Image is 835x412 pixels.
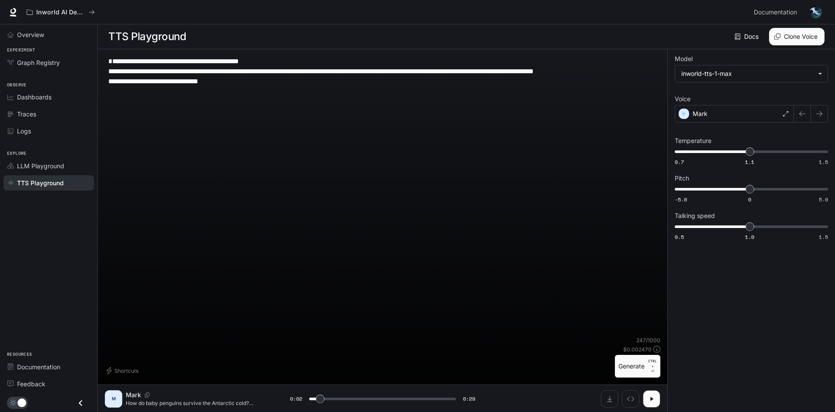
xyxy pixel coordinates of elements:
span: Graph Registry [17,58,60,67]
span: TTS Playground [17,178,64,187]
span: LLM Playground [17,161,64,170]
button: Download audio [601,390,618,408]
a: Overview [3,27,94,42]
span: 0 [748,196,751,203]
span: 1.0 [745,233,754,241]
button: Close drawer [71,394,90,412]
span: Overview [17,30,44,39]
button: Shortcuts [105,364,142,378]
p: 247 / 1000 [636,337,660,344]
span: -5.0 [675,196,687,203]
a: Docs [733,28,762,45]
span: 1.1 [745,158,754,166]
div: M [107,392,121,406]
span: 0.7 [675,158,684,166]
span: Logs [17,126,31,136]
p: Model [675,56,693,62]
div: inworld-tts-1-max [681,69,814,78]
span: Traces [17,109,36,119]
span: 5.0 [819,196,828,203]
a: Traces [3,106,94,122]
p: Voice [675,96,690,102]
button: GenerateCTRL +⏎ [615,355,660,378]
p: Pitch [675,175,689,181]
p: $ 0.002470 [623,346,652,353]
span: 0:29 [463,395,475,403]
span: Dark mode toggle [17,398,26,407]
a: Dashboards [3,89,94,105]
button: Inspect [622,390,639,408]
p: Temperature [675,138,711,144]
p: ⏎ [648,358,657,374]
span: 1.5 [819,158,828,166]
span: Documentation [754,7,797,18]
div: inworld-tts-1-max [675,65,828,82]
a: Graph Registry [3,55,94,70]
a: Documentation [750,3,804,21]
a: Feedback [3,376,94,392]
p: Mark [126,391,141,399]
p: How do baby penguins survive the Antarctic cold? Emperor penguin chicks huddle together in massiv... [126,399,269,407]
span: Documentation [17,362,60,371]
span: Feedback [17,379,45,388]
p: Talking speed [675,213,715,219]
span: 0.5 [675,233,684,241]
button: User avatar [807,3,825,21]
h1: TTS Playground [108,28,186,45]
button: Clone Voice [769,28,825,45]
p: Inworld AI Demos [36,9,85,16]
button: Copy Voice ID [141,392,153,398]
a: Logs [3,123,94,139]
a: LLM Playground [3,158,94,174]
button: All workspaces [23,3,99,21]
span: Dashboards [17,92,52,102]
a: TTS Playground [3,175,94,191]
span: 1.5 [819,233,828,241]
a: Documentation [3,359,94,375]
p: Mark [693,109,707,118]
span: 0:02 [290,395,302,403]
p: CTRL + [648,358,657,369]
img: User avatar [810,6,822,18]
